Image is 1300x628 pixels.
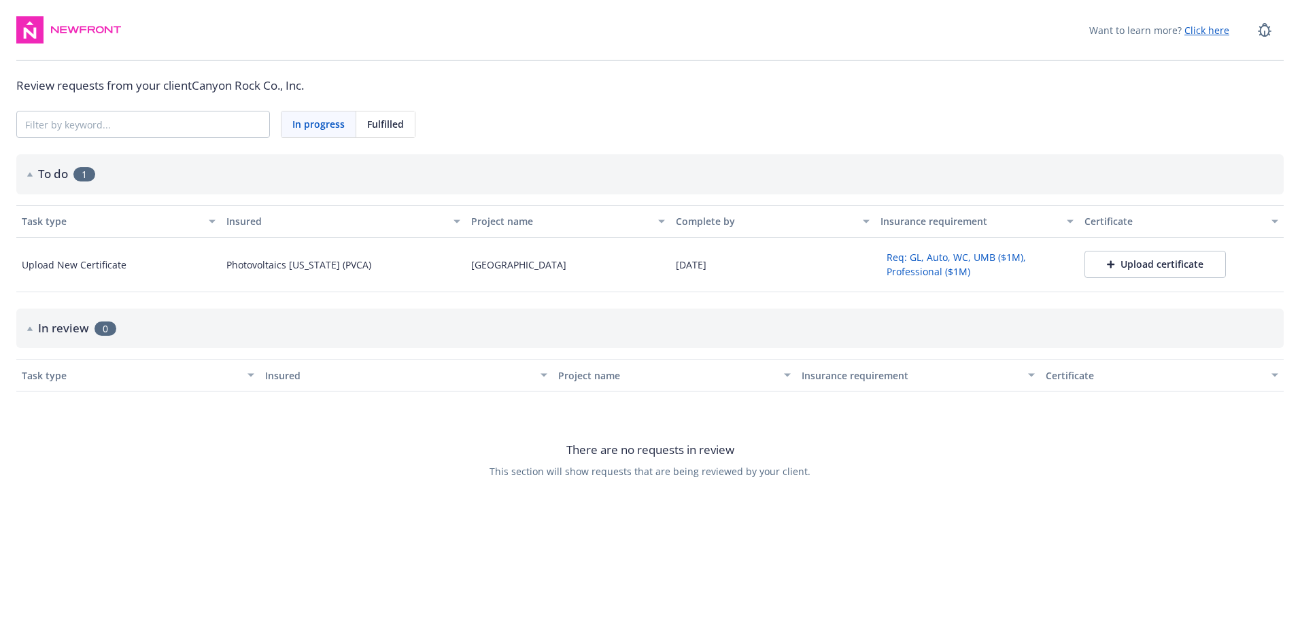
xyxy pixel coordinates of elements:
[558,368,776,383] div: Project name
[1184,24,1229,37] a: Click here
[49,23,123,37] img: Newfront Logo
[1084,214,1263,228] div: Certificate
[16,16,44,43] img: navigator-logo.svg
[880,247,1074,282] button: Req: GL, Auto, WC, UMB ($1M), Professional ($1M)
[367,117,404,131] span: Fulfilled
[1040,359,1284,391] button: Certificate
[676,214,855,228] div: Complete by
[95,321,116,336] span: 0
[38,319,89,337] h2: In review
[553,359,796,391] button: Project name
[73,167,95,181] span: 1
[226,258,371,272] div: Photovoltaics [US_STATE] (PVCA)
[490,464,810,478] span: This section will show requests that are being reviewed by your client.
[880,214,1059,228] div: Insurance requirement
[16,359,260,391] button: Task type
[16,77,1284,94] div: Review requests from your client Canyon Rock Co., Inc.
[875,205,1080,238] button: Insurance requirement
[1079,205,1284,238] button: Certificate
[38,165,68,183] h2: To do
[226,214,446,228] div: Insured
[22,258,126,272] div: Upload New Certificate
[796,359,1040,391] button: Insurance requirement
[471,214,650,228] div: Project name
[22,368,239,383] div: Task type
[260,359,552,391] button: Insured
[16,205,221,238] button: Task type
[676,258,706,272] div: [DATE]
[1089,23,1229,37] span: Want to learn more?
[292,117,345,131] span: In progress
[1107,258,1203,271] div: Upload certificate
[802,368,1019,383] div: Insurance requirement
[1084,251,1226,278] button: Upload certificate
[1251,16,1278,43] a: Report a Bug
[466,205,670,238] button: Project name
[22,214,201,228] div: Task type
[265,368,532,383] div: Insured
[1046,368,1263,383] div: Certificate
[566,441,734,459] span: There are no requests in review
[221,205,466,238] button: Insured
[471,258,566,272] div: [GEOGRAPHIC_DATA]
[17,111,269,137] input: Filter by keyword...
[670,205,875,238] button: Complete by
